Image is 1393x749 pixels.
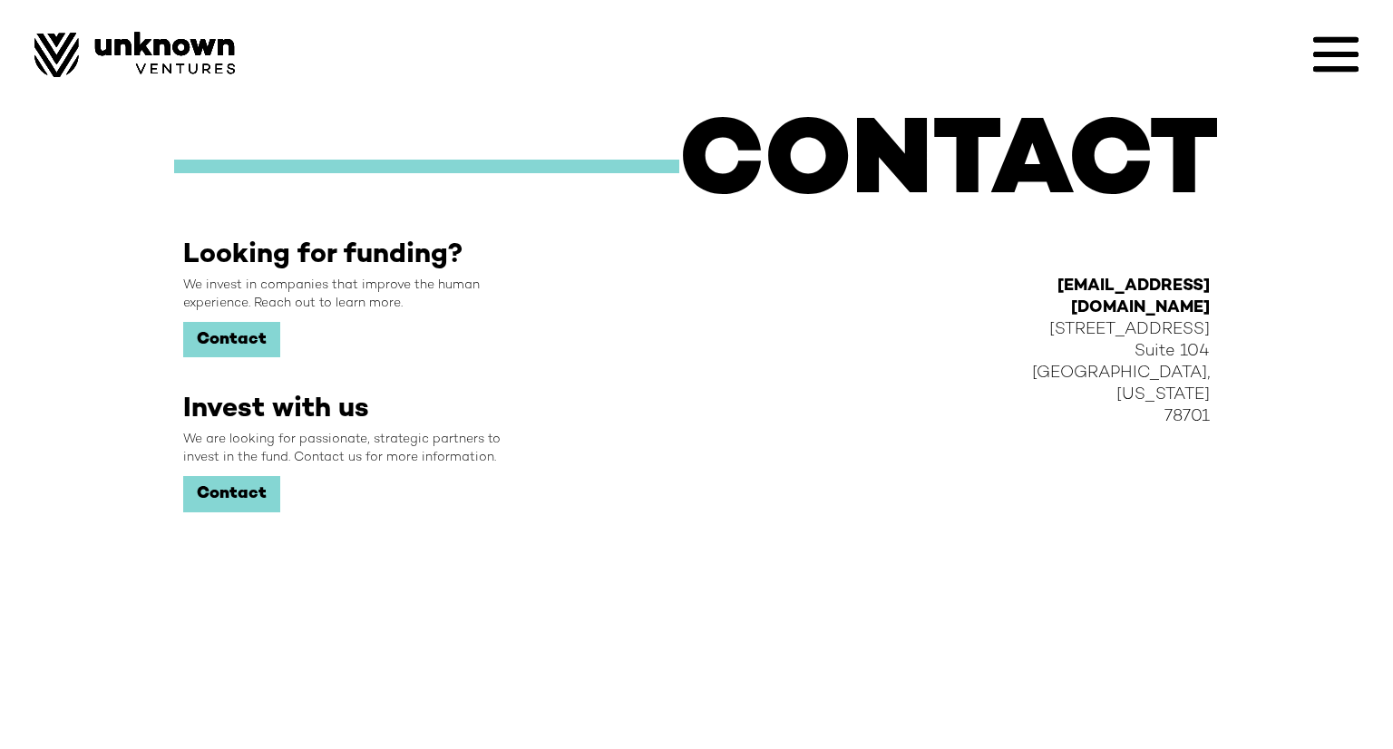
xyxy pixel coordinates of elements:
div: We invest in companies that improve the human experience. Reach out to learn more. [183,277,536,313]
div: We are looking for passionate, strategic partners to invest in the fund. Contact us for more info... [183,431,536,467]
h2: Invest with us [183,394,369,426]
a: Contact [183,322,280,358]
a: [EMAIL_ADDRESS][DOMAIN_NAME] [1057,277,1210,316]
h2: Looking for funding? [183,239,463,272]
div: [STREET_ADDRESS] Suite 104 [GEOGRAPHIC_DATA], [US_STATE] 78701 [1023,276,1210,428]
h1: CONTACT [679,112,1219,221]
img: Image of Unknown Ventures Logo. [34,32,235,77]
a: Contact [183,476,280,512]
